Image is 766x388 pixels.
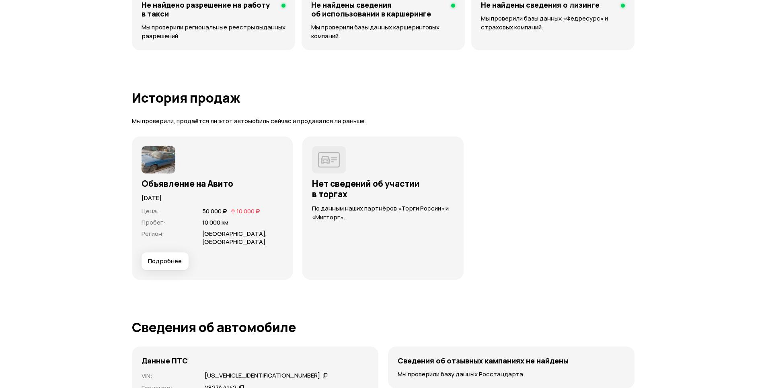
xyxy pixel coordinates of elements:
[202,229,267,246] span: [GEOGRAPHIC_DATA], [GEOGRAPHIC_DATA]
[202,218,228,227] span: 10 000 км
[148,257,182,265] span: Подробнее
[311,23,455,41] p: Мы проверили базы данных каршеринговых компаний.
[311,0,445,18] h4: Не найдены сведения об использовании в каршеринге
[481,14,624,32] p: Мы проверили базы данных «Федресурс» и страховых компаний.
[142,23,285,41] p: Мы проверили региональные реестры выданных разрешений.
[205,371,320,380] div: [US_VEHICLE_IDENTIFICATION_NUMBER]
[142,252,189,270] button: Подробнее
[312,178,454,199] h3: Нет сведений об участии в торгах
[142,178,283,189] h3: Объявление на Авито
[142,371,195,380] p: VIN :
[132,320,635,334] h1: Сведения об автомобиле
[398,370,625,379] p: Мы проверили базу данных Росстандарта.
[132,91,635,105] h1: История продаж
[142,207,159,215] span: Цена :
[236,207,260,215] span: 10 000 ₽
[142,218,165,227] span: Пробег :
[142,0,275,18] h4: Не найдено разрешение на работу в такси
[132,117,635,126] p: Мы проверили, продаётся ли этот автомобиль сейчас и продавался ли раньше.
[312,204,454,222] p: По данным наших партнёров «Торги России» и «Мигторг».
[142,356,188,365] h4: Данные ПТС
[142,194,283,202] p: [DATE]
[202,207,227,215] span: 50 000 ₽
[142,229,164,238] span: Регион :
[481,0,600,9] h4: Не найдены сведения о лизинге
[398,356,569,365] h4: Сведения об отзывных кампаниях не найдены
